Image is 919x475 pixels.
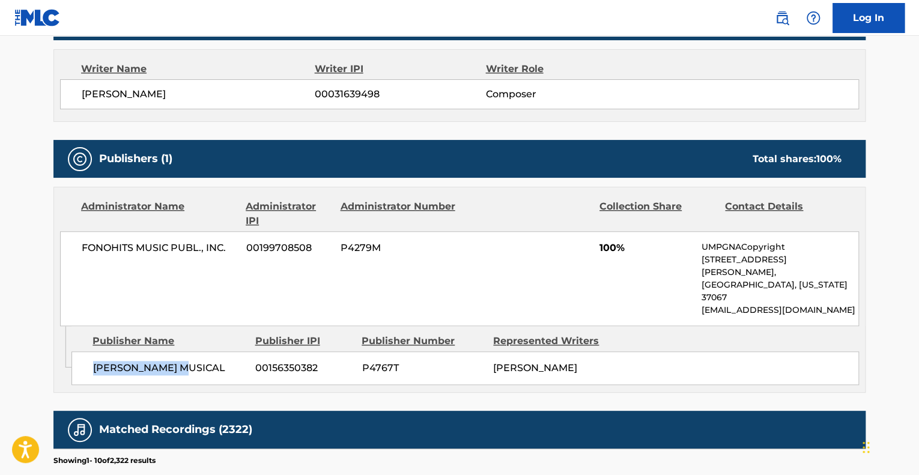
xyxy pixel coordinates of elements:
div: Publisher Number [362,334,484,348]
div: Total shares: [753,152,842,166]
div: Drag [863,429,870,465]
img: Matched Recordings [73,423,87,437]
div: Administrator Name [81,199,237,228]
span: FONOHITS MUSIC PUBL., INC. [82,241,237,255]
div: Writer IPI [315,62,486,76]
div: Publisher IPI [255,334,353,348]
span: 00199708508 [246,241,332,255]
div: Help [801,6,825,30]
p: [STREET_ADDRESS][PERSON_NAME], [702,253,858,279]
h5: Matched Recordings (2322) [99,423,252,437]
span: 00031639498 [315,87,485,101]
h5: Publishers (1) [99,152,172,166]
span: 100 % [816,153,842,165]
span: P4767T [362,361,484,375]
iframe: Chat Widget [859,417,919,475]
div: Represented Writers [493,334,616,348]
p: UMPGNACopyright [702,241,858,253]
span: Composer [485,87,641,101]
img: Publishers [73,152,87,166]
div: Administrator Number [340,199,456,228]
img: search [775,11,789,25]
p: [EMAIL_ADDRESS][DOMAIN_NAME] [702,304,858,316]
span: [PERSON_NAME] [493,362,577,374]
p: Showing 1 - 10 of 2,322 results [53,455,156,466]
div: Contact Details [725,199,842,228]
a: Public Search [770,6,794,30]
div: Publisher Name [93,334,246,348]
div: Administrator IPI [246,199,331,228]
p: [GEOGRAPHIC_DATA], [US_STATE] 37067 [702,279,858,304]
div: Writer Role [485,62,641,76]
div: Collection Share [599,199,716,228]
a: Log In [833,3,905,33]
div: Writer Name [81,62,315,76]
span: [PERSON_NAME] MUSICAL [93,361,246,375]
span: [PERSON_NAME] [82,87,315,101]
img: help [806,11,820,25]
span: 00156350382 [255,361,353,375]
span: 100% [599,241,693,255]
span: P4279M [341,241,457,255]
img: MLC Logo [14,9,61,26]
